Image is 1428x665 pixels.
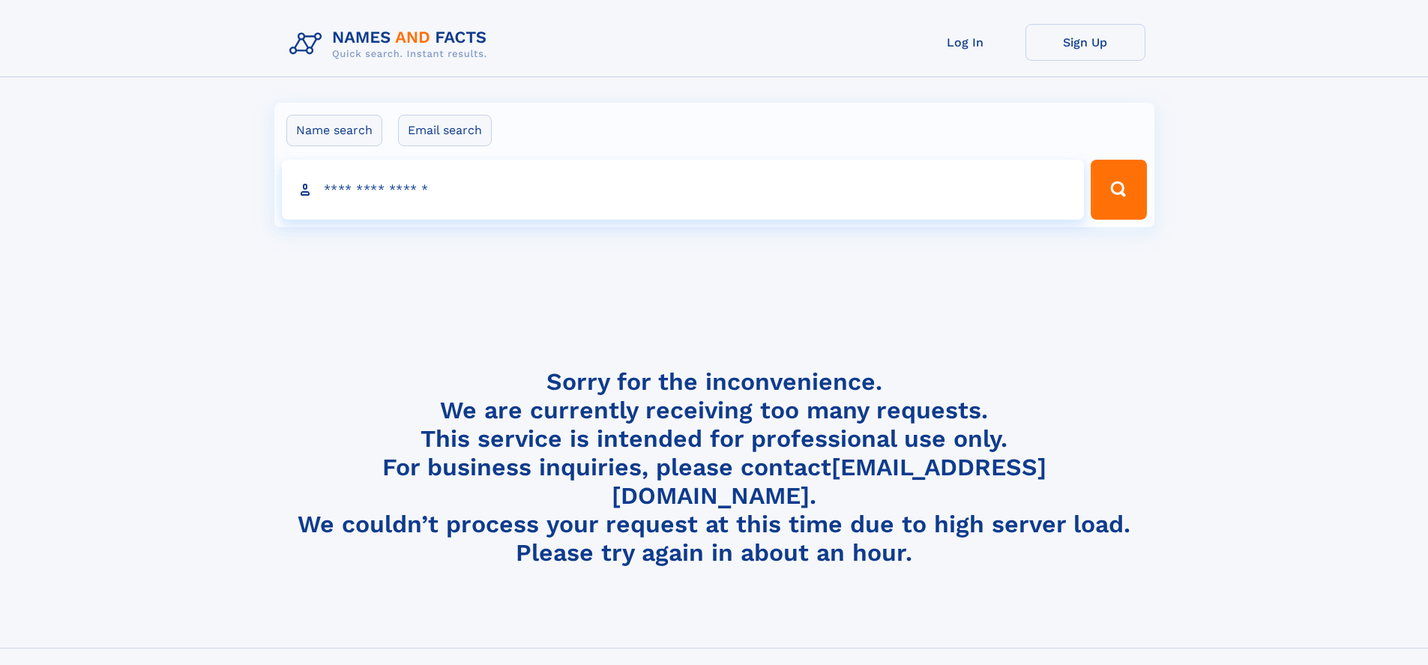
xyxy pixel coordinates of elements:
[612,453,1046,510] a: [EMAIL_ADDRESS][DOMAIN_NAME]
[906,24,1025,61] a: Log In
[283,24,499,64] img: Logo Names and Facts
[282,160,1085,220] input: search input
[283,367,1145,568] h4: Sorry for the inconvenience. We are currently receiving too many requests. This service is intend...
[398,115,492,146] label: Email search
[1025,24,1145,61] a: Sign Up
[1091,160,1146,220] button: Search Button
[286,115,382,146] label: Name search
